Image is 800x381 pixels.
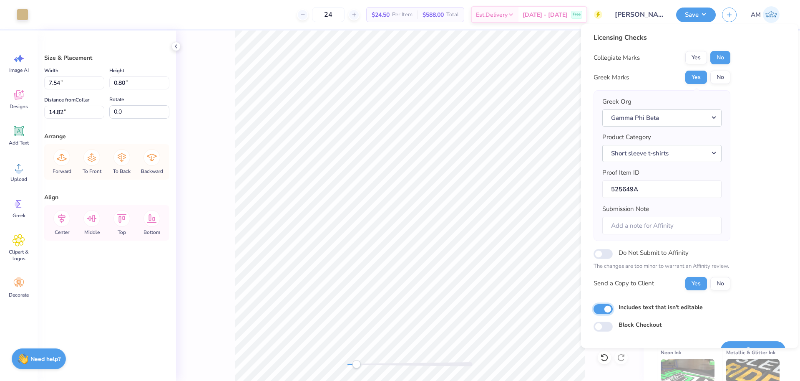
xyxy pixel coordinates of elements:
div: Size & Placement [44,53,169,62]
div: Greek Marks [594,73,629,82]
span: Est. Delivery [476,10,508,19]
span: [DATE] - [DATE] [523,10,568,19]
span: Forward [53,168,71,175]
button: Gamma Phi Beta [602,109,722,127]
span: $24.50 [372,10,390,19]
span: Clipart & logos [5,249,33,262]
label: Greek Org [602,97,631,107]
button: Yes [685,277,707,290]
a: AM [747,6,783,23]
input: Untitled Design [609,6,670,23]
button: Yes [685,71,707,84]
label: Product Category [602,132,651,142]
span: Free [573,12,581,18]
span: Upload [10,176,27,183]
label: Block Checkout [619,320,662,329]
label: Height [109,66,124,76]
span: Metallic & Glitter Ink [726,348,775,357]
div: Licensing Checks [594,33,730,43]
label: Do Not Submit to Affinity [619,247,689,258]
span: Per Item [392,10,413,19]
span: Greek [13,212,25,219]
button: Yes [685,51,707,64]
label: Width [44,66,58,76]
input: – – [312,7,345,22]
span: Add Text [9,140,29,146]
div: Collegiate Marks [594,53,640,63]
span: Top [118,229,126,236]
button: Short sleeve t-shirts [602,145,722,162]
div: Arrange [44,132,169,141]
div: Send a Copy to Client [594,279,654,288]
label: Distance from Collar [44,95,89,105]
span: Backward [141,168,163,175]
span: Middle [84,229,100,236]
p: The changes are too minor to warrant an Affinity review. [594,262,730,271]
img: Arvi Mikhail Parcero [763,6,780,23]
span: Neon Ink [661,348,681,357]
input: Add a note for Affinity [602,217,722,235]
label: Submission Note [602,204,649,214]
label: Rotate [109,94,124,104]
span: To Back [113,168,131,175]
span: Designs [10,103,28,110]
button: Save [676,8,716,22]
span: Center [55,229,69,236]
label: Proof Item ID [602,168,639,178]
span: Total [446,10,459,19]
button: No [710,51,730,64]
button: Save [721,341,785,358]
span: To Front [83,168,101,175]
button: No [710,277,730,290]
div: Accessibility label [352,360,360,368]
div: Align [44,193,169,202]
span: AM [751,10,761,20]
strong: Need help? [30,355,60,363]
span: Decorate [9,292,29,298]
span: Bottom [143,229,160,236]
span: Image AI [9,67,29,74]
span: $588.00 [423,10,444,19]
label: Includes text that isn't editable [619,303,703,312]
button: No [710,71,730,84]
